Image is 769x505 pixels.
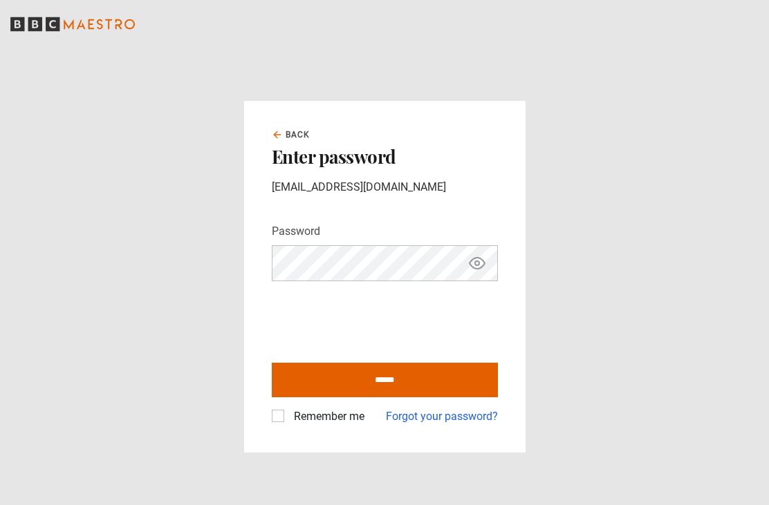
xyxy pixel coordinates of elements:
[272,179,498,196] p: [EMAIL_ADDRESS][DOMAIN_NAME]
[465,251,489,276] button: Show password
[10,14,135,35] svg: BBC Maestro
[272,223,320,240] label: Password
[386,408,498,425] a: Forgot your password?
[288,408,364,425] label: Remember me
[272,128,311,141] a: Back
[272,292,482,346] iframe: reCAPTCHA
[286,128,311,141] span: Back
[272,146,498,167] h2: Enter password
